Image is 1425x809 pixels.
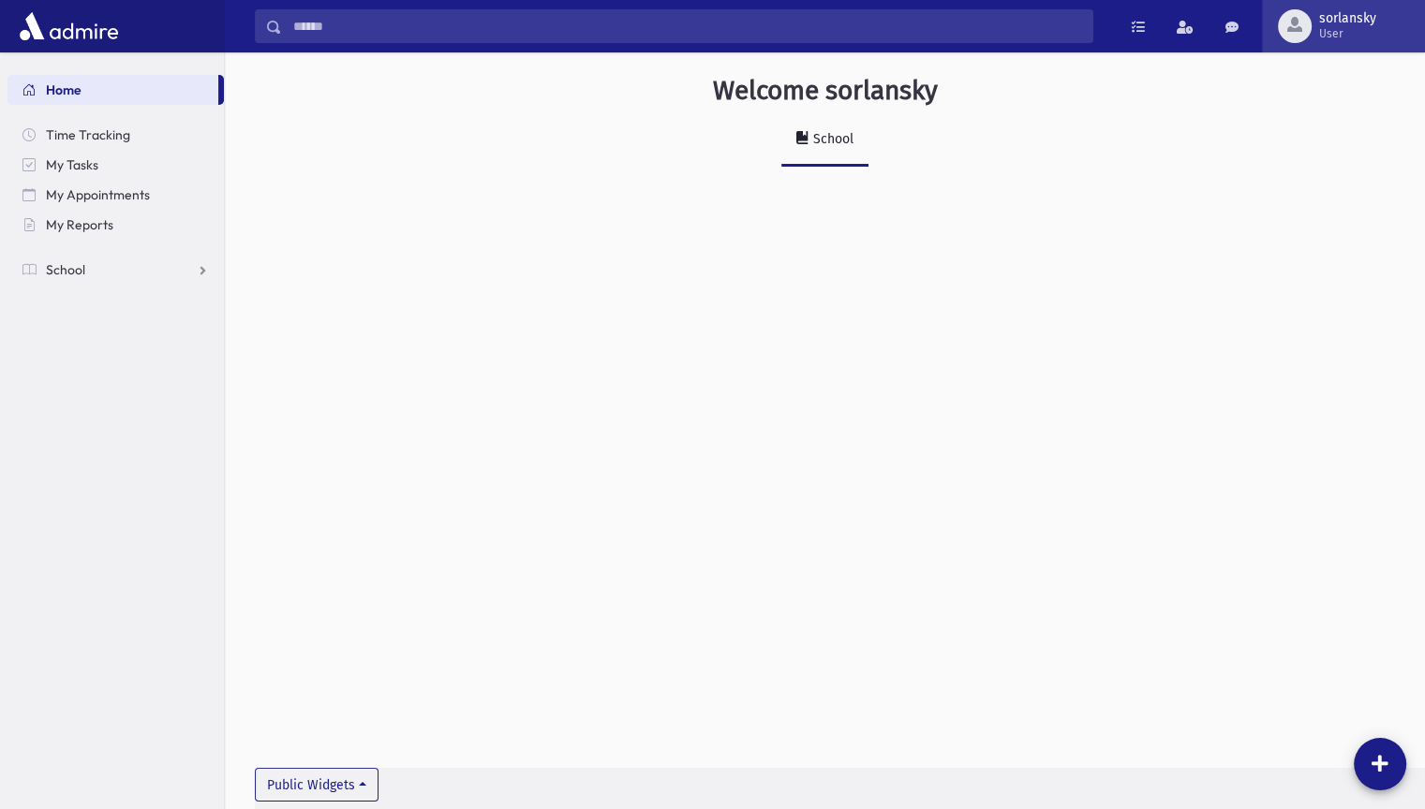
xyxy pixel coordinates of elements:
[809,131,854,147] div: School
[46,216,113,233] span: My Reports
[46,156,98,173] span: My Tasks
[46,81,82,98] span: Home
[7,120,224,150] a: Time Tracking
[255,768,379,802] button: Public Widgets
[282,9,1092,43] input: Search
[46,126,130,143] span: Time Tracking
[46,261,85,278] span: School
[7,150,224,180] a: My Tasks
[15,7,123,45] img: AdmirePro
[1319,11,1376,26] span: sorlansky
[1319,26,1376,41] span: User
[713,75,938,107] h3: Welcome sorlansky
[7,255,224,285] a: School
[7,210,224,240] a: My Reports
[781,114,868,167] a: School
[7,180,224,210] a: My Appointments
[7,75,218,105] a: Home
[46,186,150,203] span: My Appointments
